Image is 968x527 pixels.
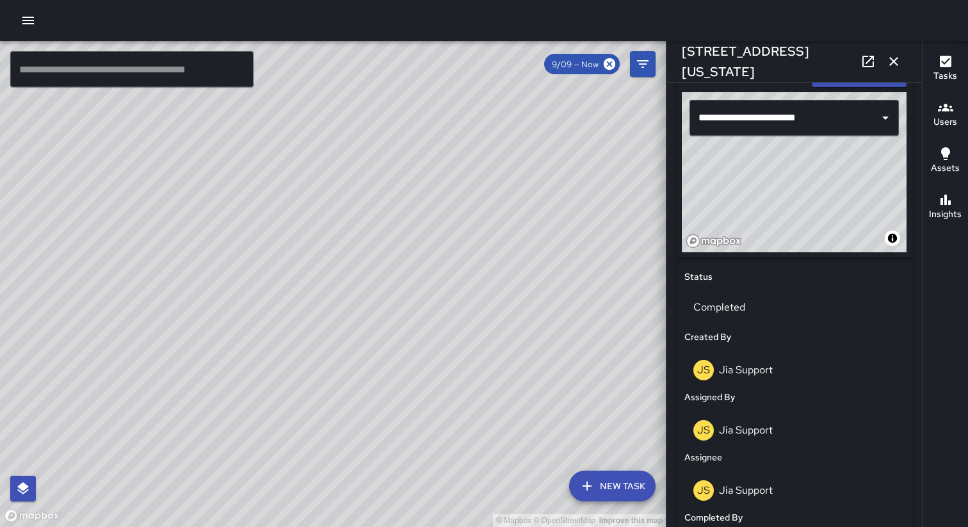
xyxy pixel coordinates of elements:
[544,59,606,70] span: 9/09 — Now
[682,92,907,252] canvas: Map
[693,300,895,315] p: Completed
[569,471,656,501] button: New Task
[684,451,722,465] h6: Assignee
[876,109,894,127] button: Open
[931,161,960,175] h6: Assets
[719,363,773,377] p: Jia Support
[684,391,735,405] h6: Assigned By
[682,41,855,82] h6: [STREET_ADDRESS][US_STATE]
[719,423,773,437] p: Jia Support
[684,511,743,525] h6: Completed By
[923,138,968,184] button: Assets
[630,51,656,77] button: Filters
[697,423,710,438] p: JS
[684,270,713,284] h6: Status
[923,184,968,231] button: Insights
[933,69,957,83] h6: Tasks
[686,234,742,248] a: Mapbox homepage
[885,231,900,246] button: Toggle attribution
[697,483,710,498] p: JS
[929,207,962,222] h6: Insights
[544,54,620,74] div: 9/09 — Now
[684,330,731,345] h6: Created By
[923,46,968,92] button: Tasks
[933,115,957,129] h6: Users
[719,483,773,497] p: Jia Support
[697,362,710,378] p: JS
[889,231,896,245] span: Toggle attribution
[923,92,968,138] button: Users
